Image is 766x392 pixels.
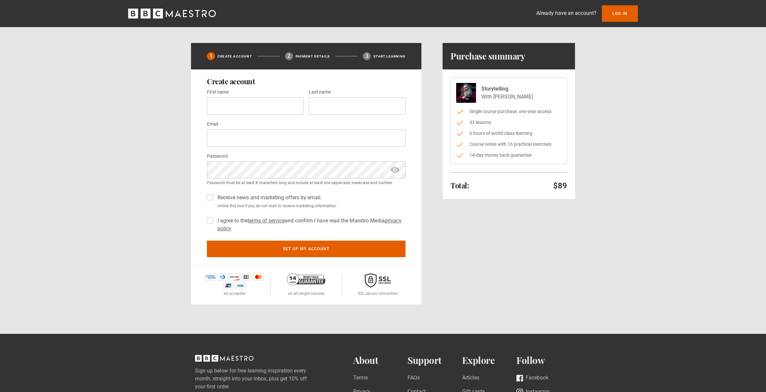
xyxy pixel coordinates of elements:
label: First name [207,88,229,96]
label: Email [207,120,218,128]
small: Untick this box if you do not wish to receive marketing information. [215,203,406,209]
p: all accepted [224,291,245,296]
span: show password [390,161,400,178]
div: 3 [363,52,371,60]
p: Payment details [296,54,330,59]
h2: Create account [207,77,406,85]
a: BBC Maestro, back to top [195,357,254,364]
p: Create Account [217,54,252,59]
img: amex [205,273,216,281]
p: Start learning [373,54,406,59]
h2: Explore [462,355,517,366]
label: I agree to the and confirm I have read the Maestro Media . [215,217,406,233]
h2: About [353,355,408,366]
li: Single course purchase, one year access [456,108,561,115]
img: mastercard [253,273,263,281]
img: jcb [241,273,252,281]
svg: BBC Maestro, back to top [195,355,254,362]
a: terms of service [248,217,285,224]
p: $89 [553,180,567,191]
img: visa [235,282,246,289]
a: Articles [462,374,479,383]
a: Terms [353,374,368,383]
h2: Follow [516,355,571,366]
a: FAQs [407,374,420,383]
div: 2 [285,52,293,60]
small: Password must be at least 8 characters long and include at least one uppercase, lowercase and num... [207,180,406,186]
label: Receive news and marketing offers by email. [215,194,322,202]
p: on all single courses [288,291,324,296]
li: 33 lessons [456,119,561,126]
label: Last name [309,88,331,96]
img: 14-day-money-back-guarantee-42d24aedb5115c0ff13b.png [287,273,325,285]
a: Log In [602,5,638,22]
div: 1 [207,52,215,60]
p: SSL secure connection [358,291,398,296]
h1: Purchase summary [451,51,525,61]
img: diners [217,273,228,281]
img: discover [229,273,240,281]
h2: Support [407,355,462,366]
img: unionpay [223,282,234,289]
button: Set up my account [207,241,406,257]
label: Password [207,152,228,160]
svg: BBC Maestro [128,9,216,19]
p: Already have an account? [536,9,597,17]
h2: Total: [451,181,469,189]
label: Sign up below for free learning inspiration every month, straight into your inbox, plus get 10% o... [195,367,327,391]
li: 14-day money back guarantee [456,152,561,159]
li: 6 hours of world-class learning [456,130,561,137]
li: Course notes with 16 practical exercises [456,141,561,148]
p: Storytelling [481,85,533,93]
p: With [PERSON_NAME] [481,93,533,101]
a: Facebook [516,374,549,383]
